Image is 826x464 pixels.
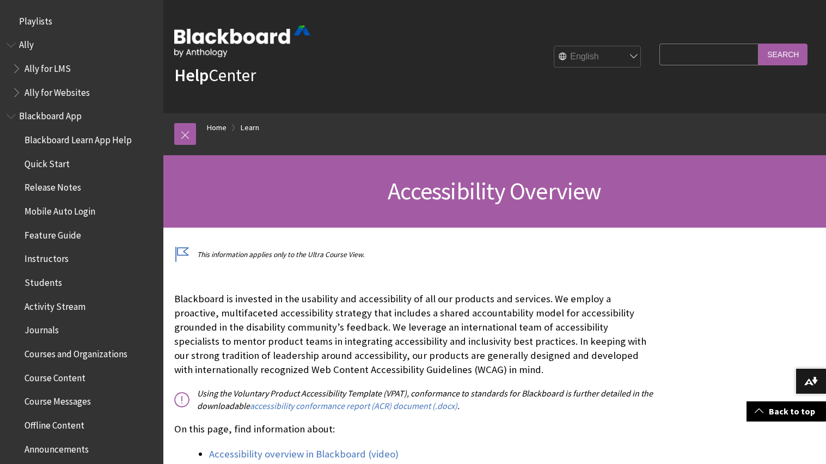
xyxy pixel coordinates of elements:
span: Release Notes [25,179,81,193]
a: Back to top [747,401,826,422]
a: Learn [241,121,259,135]
span: Students [25,273,62,288]
p: Blackboard is invested in the usability and accessibility of all our products and services. We em... [174,292,654,377]
input: Search [758,44,807,65]
span: Playlists [19,12,52,27]
nav: Book outline for Playlists [7,12,157,30]
span: Ally for Websites [25,83,90,98]
span: Offline Content [25,416,84,431]
span: Instructors [25,250,69,265]
span: Course Messages [25,393,91,407]
nav: Book outline for Anthology Ally Help [7,36,157,102]
p: On this page, find information about: [174,422,654,436]
span: Activity Stream [25,297,85,312]
span: Ally [19,36,34,51]
span: Quick Start [25,155,70,169]
span: Journals [25,321,59,336]
span: Blackboard App [19,107,82,122]
span: Announcements [25,440,89,455]
select: Site Language Selector [554,46,641,68]
span: Mobile Auto Login [25,202,95,217]
span: Blackboard Learn App Help [25,131,132,145]
img: Blackboard by Anthology [174,26,310,57]
strong: Help [174,64,209,86]
span: Feature Guide [25,226,81,241]
a: accessibility conformance report (ACR) document (.docx) [250,400,457,412]
a: Home [207,121,227,135]
p: Using the Voluntary Product Accessibility Template (VPAT), conformance to standards for Blackboar... [174,387,654,412]
span: Accessibility Overview [388,176,601,206]
a: HelpCenter [174,64,256,86]
span: Ally for LMS [25,59,71,74]
span: Course Content [25,369,85,383]
a: Accessibility overview in Blackboard (video) [209,448,399,461]
span: Courses and Organizations [25,345,127,359]
p: This information applies only to the Ultra Course View. [174,249,654,260]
